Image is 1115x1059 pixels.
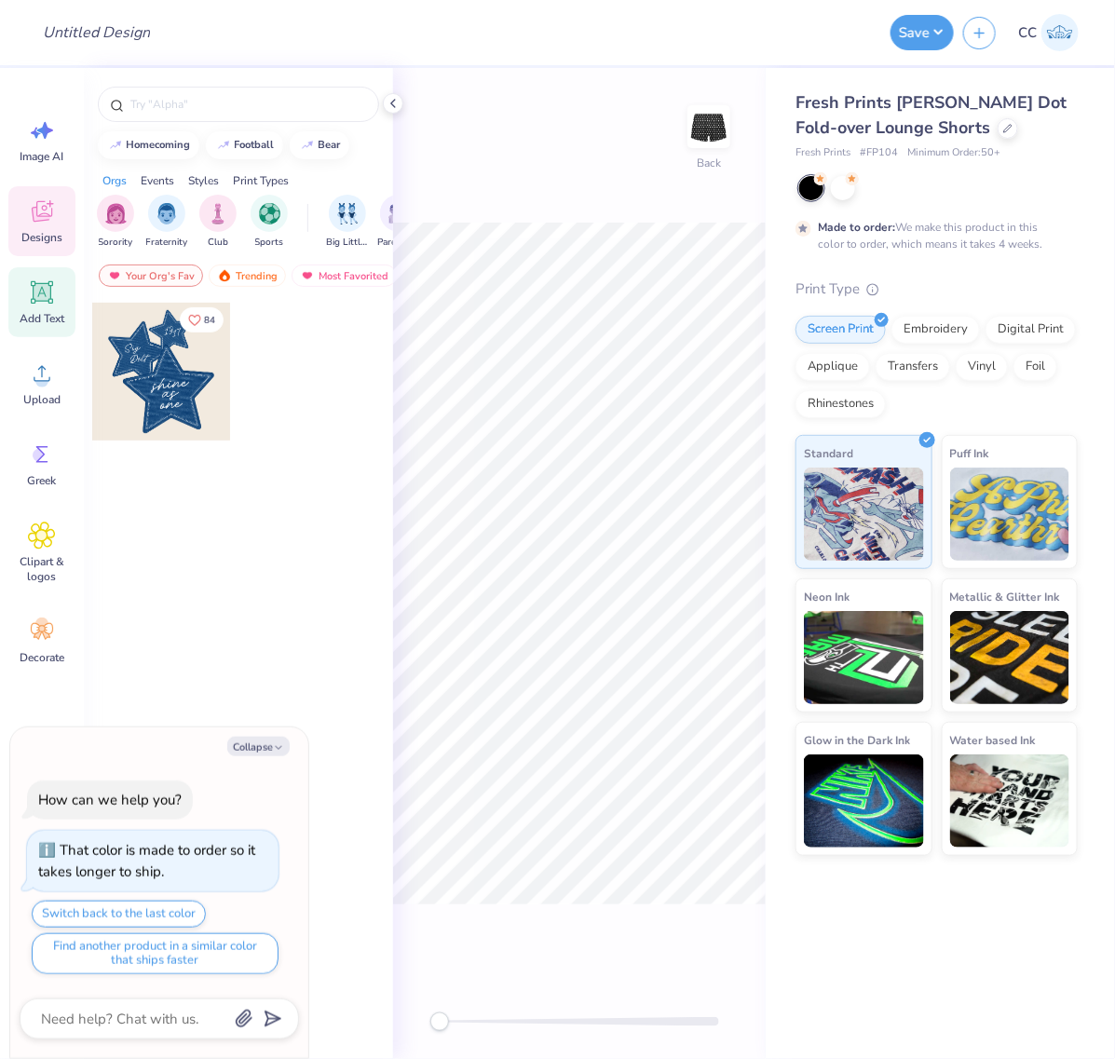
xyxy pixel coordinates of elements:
img: Big Little Reveal Image [337,203,358,224]
button: filter button [97,195,134,250]
span: Neon Ink [804,587,850,606]
div: filter for Club [199,195,237,250]
div: Vinyl [956,353,1008,381]
div: filter for Fraternity [146,195,188,250]
div: Accessibility label [430,1012,449,1031]
div: We make this product in this color to order, which means it takes 4 weeks. [818,219,1047,252]
span: Glow in the Dark Ink [804,730,910,750]
span: Designs [21,230,62,245]
img: Club Image [208,203,228,224]
button: Switch back to the last color [32,901,206,928]
span: Minimum Order: 50 + [907,145,1000,161]
div: Events [141,172,174,189]
img: Neon Ink [804,611,924,704]
div: Print Type [795,278,1078,300]
div: That color is made to order so it takes longer to ship. [38,841,255,881]
img: trend_line.gif [108,140,123,151]
span: Puff Ink [950,443,989,463]
img: Puff Ink [950,468,1070,561]
strong: Made to order: [818,220,895,235]
div: Print Types [233,172,289,189]
button: bear [290,131,349,159]
img: Sorority Image [105,203,127,224]
span: Fraternity [146,236,188,250]
div: filter for Big Little Reveal [326,195,369,250]
div: Foil [1013,353,1057,381]
span: # FP104 [860,145,898,161]
img: most_fav.gif [107,269,122,282]
div: filter for Sports [251,195,288,250]
span: Fresh Prints [PERSON_NAME] Dot Fold-over Lounge Shorts [795,91,1067,139]
img: Fraternity Image [156,203,177,224]
div: Digital Print [986,316,1076,344]
div: homecoming [127,140,191,150]
button: filter button [199,195,237,250]
span: Parent's Weekend [377,236,420,250]
button: Find another product in a similar color that ships faster [32,933,279,974]
span: Sports [255,236,284,250]
img: Back [690,108,727,145]
img: trending.gif [217,269,232,282]
a: CC [1010,14,1087,51]
span: Clipart & logos [11,554,73,584]
button: homecoming [98,131,199,159]
img: trend_line.gif [216,140,231,151]
span: Sorority [99,236,133,250]
div: Rhinestones [795,390,886,418]
span: Big Little Reveal [326,236,369,250]
img: Standard [804,468,924,561]
span: 84 [204,316,215,325]
div: Transfers [876,353,950,381]
button: Collapse [227,737,290,756]
img: Metallic & Glitter Ink [950,611,1070,704]
div: How can we help you? [38,791,182,809]
div: Back [697,155,721,171]
div: Applique [795,353,870,381]
span: Club [208,236,228,250]
button: filter button [146,195,188,250]
img: Water based Ink [950,754,1070,848]
div: Most Favorited [292,265,397,287]
input: Try "Alpha" [129,95,367,114]
img: Sports Image [259,203,280,224]
button: football [206,131,283,159]
button: filter button [251,195,288,250]
button: Save [891,15,954,50]
img: Glow in the Dark Ink [804,754,924,848]
img: Cyril Cabanete [1041,14,1079,51]
input: Untitled Design [28,14,165,51]
div: filter for Sorority [97,195,134,250]
span: Add Text [20,311,64,326]
div: Embroidery [891,316,980,344]
button: Like [180,307,224,333]
img: Parent's Weekend Image [388,203,410,224]
div: Trending [209,265,286,287]
span: Metallic & Glitter Ink [950,587,1060,606]
img: trend_line.gif [300,140,315,151]
img: most_fav.gif [300,269,315,282]
span: Upload [23,392,61,407]
div: football [235,140,275,150]
button: filter button [377,195,420,250]
span: CC [1018,22,1037,44]
div: Your Org's Fav [99,265,203,287]
span: Water based Ink [950,730,1036,750]
div: filter for Parent's Weekend [377,195,420,250]
span: Fresh Prints [795,145,850,161]
span: Decorate [20,650,64,665]
span: Greek [28,473,57,488]
span: Standard [804,443,853,463]
div: Orgs [102,172,127,189]
div: bear [319,140,341,150]
div: Styles [188,172,219,189]
button: filter button [326,195,369,250]
div: Screen Print [795,316,886,344]
span: Image AI [20,149,64,164]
